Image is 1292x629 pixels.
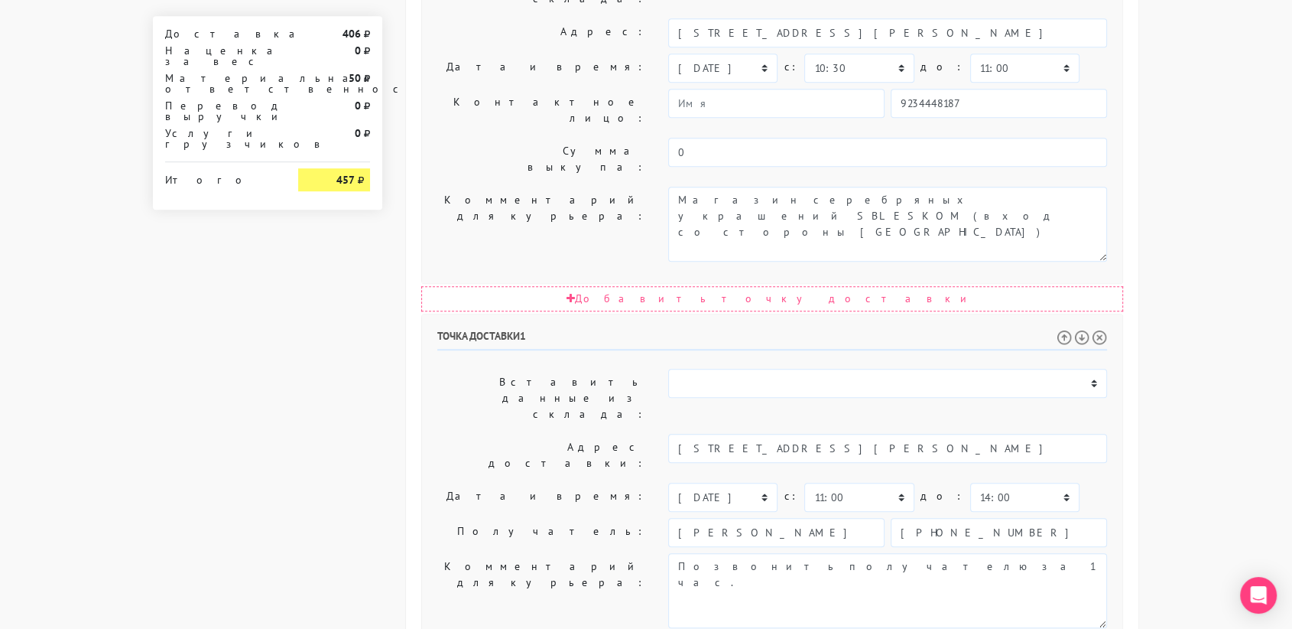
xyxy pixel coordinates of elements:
input: Имя [668,518,885,547]
label: Получатель: [426,518,657,547]
input: Телефон [891,89,1107,118]
label: Дата и время: [426,54,657,83]
div: Наценка за вес [154,45,287,67]
label: Комментарий для курьера: [426,187,657,262]
label: c: [784,54,798,80]
label: c: [784,483,798,510]
strong: 0 [355,99,361,112]
label: Вставить данные из склада: [426,369,657,428]
label: Сумма выкупа: [426,138,657,181]
div: Open Intercom Messenger [1240,577,1277,614]
label: до: [920,54,964,80]
strong: 0 [355,44,361,57]
input: Телефон [891,518,1107,547]
label: Адрес доставки: [426,434,657,477]
strong: 457 [336,173,355,187]
div: Доставка [154,28,287,39]
label: Дата и время: [426,483,657,512]
label: Комментарий для курьера: [426,553,657,628]
input: Имя [668,89,885,118]
strong: 50 [349,71,361,85]
label: до: [920,483,964,510]
div: Материальная ответственность [154,73,287,94]
label: Адрес: [426,18,657,47]
div: Добавить точку доставки [421,286,1123,311]
strong: 406 [342,27,361,41]
span: 1 [520,329,526,343]
div: Перевод выручки [154,100,287,122]
div: Итого [165,168,275,185]
label: Контактное лицо: [426,89,657,132]
strong: 0 [355,126,361,140]
div: Услуги грузчиков [154,128,287,149]
textarea: Позвонить получателю за 1 час. [668,553,1107,628]
h6: Точка доставки [437,330,1107,350]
